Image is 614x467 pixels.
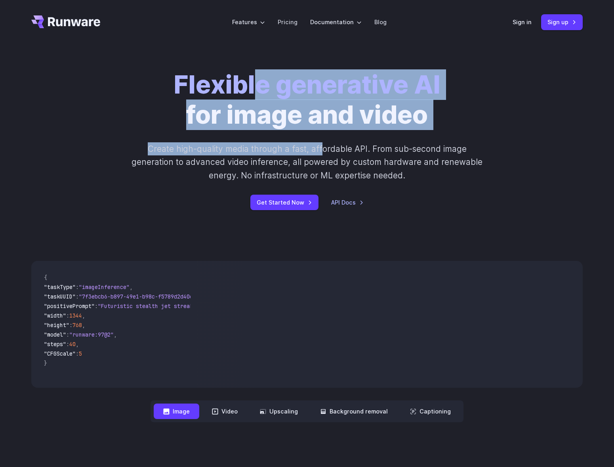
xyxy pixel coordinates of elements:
button: Upscaling [250,404,307,419]
a: Pricing [278,17,297,27]
a: Blog [374,17,387,27]
span: "model" [44,331,66,338]
span: 5 [79,350,82,357]
span: { [44,274,47,281]
span: : [95,302,98,310]
a: Go to / [31,15,100,28]
span: 1344 [69,312,82,319]
span: , [130,283,133,291]
span: "steps" [44,341,66,348]
a: Sign up [541,14,583,30]
strong: Flexible generative AI [174,69,440,100]
a: Sign in [513,17,532,27]
span: "positivePrompt" [44,302,95,310]
span: , [82,312,85,319]
span: : [76,293,79,300]
span: 40 [69,341,76,348]
span: "taskUUID" [44,293,76,300]
span: : [69,322,72,329]
span: , [114,331,117,338]
span: : [66,312,69,319]
span: , [82,322,85,329]
a: Get Started Now [250,195,318,210]
span: "CFGScale" [44,350,76,357]
span: } [44,360,47,367]
span: "runware:97@2" [69,331,114,338]
span: "height" [44,322,69,329]
button: Background removal [311,404,397,419]
span: "taskType" [44,283,76,291]
span: "imageInference" [79,283,130,291]
p: Create high-quality media through a fast, affordable API. From sub-second image generation to adv... [131,142,484,182]
span: "width" [44,312,66,319]
button: Captioning [400,404,460,419]
span: : [76,350,79,357]
h1: for image and video [174,70,440,130]
span: : [76,283,79,291]
label: Features [232,17,265,27]
button: Video [202,404,247,419]
span: 768 [72,322,82,329]
span: : [66,341,69,348]
a: API Docs [331,198,364,207]
span: , [76,341,79,348]
span: "7f3ebcb6-b897-49e1-b98c-f5789d2d40d7" [79,293,199,300]
label: Documentation [310,17,362,27]
span: : [66,331,69,338]
button: Image [154,404,199,419]
span: "Futuristic stealth jet streaking through a neon-lit cityscape with glowing purple exhaust" [98,302,386,310]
